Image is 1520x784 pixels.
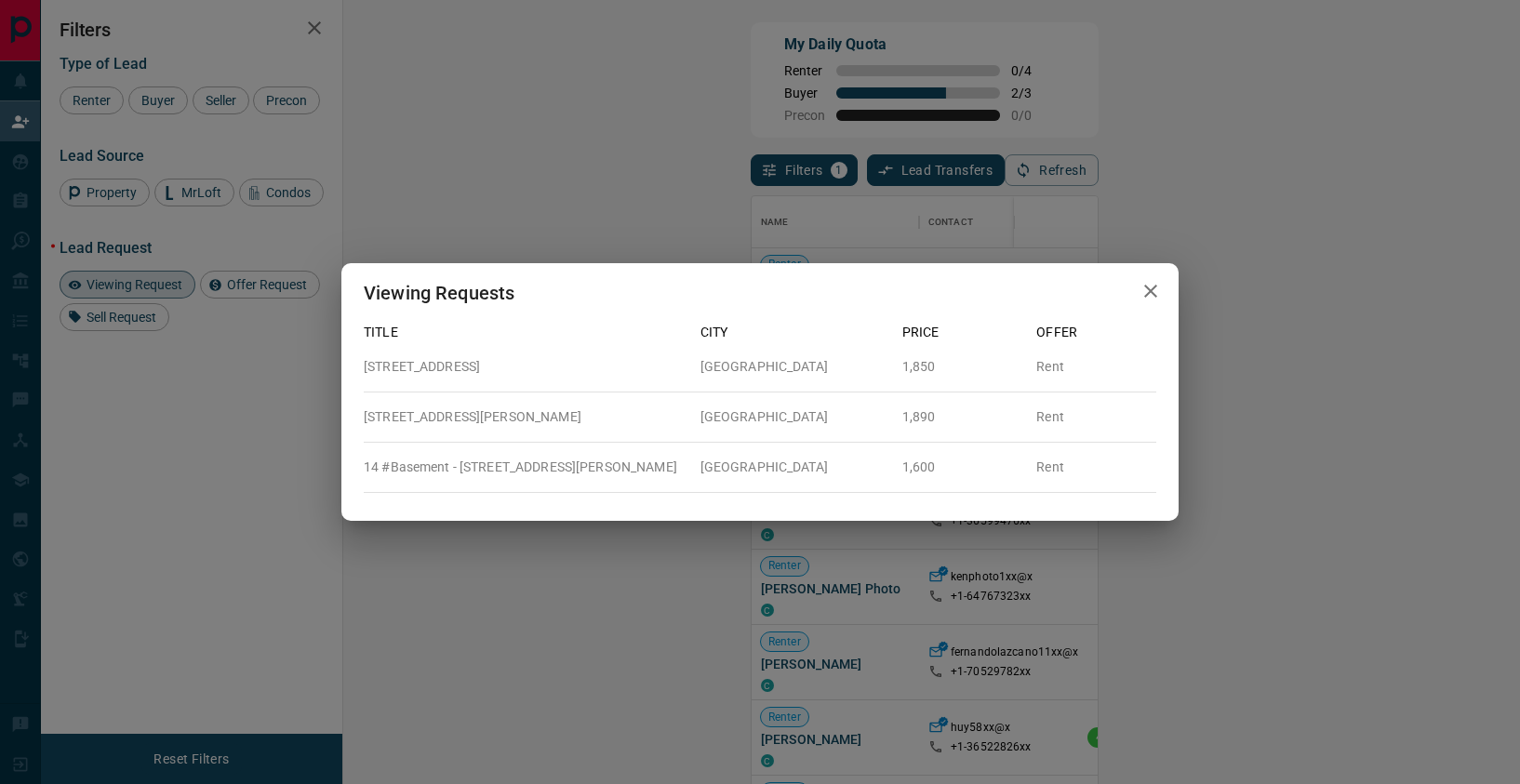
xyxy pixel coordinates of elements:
p: [GEOGRAPHIC_DATA] [700,458,887,477]
p: [STREET_ADDRESS][PERSON_NAME] [364,407,686,427]
p: 1,890 [902,407,1022,427]
p: 1,850 [902,357,1022,377]
p: Rent [1036,458,1156,477]
p: City [700,323,887,342]
p: [STREET_ADDRESS] [364,357,686,377]
p: Rent [1036,357,1156,377]
p: Rent [1036,407,1156,427]
p: Price [902,323,1022,342]
p: [GEOGRAPHIC_DATA] [700,357,887,377]
p: Offer [1036,323,1156,342]
p: [GEOGRAPHIC_DATA] [700,407,887,427]
h2: Viewing Requests [341,263,537,323]
p: 1,600 [902,458,1022,477]
p: 14 #Basement - [STREET_ADDRESS][PERSON_NAME] [364,458,686,477]
p: Title [364,323,686,342]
